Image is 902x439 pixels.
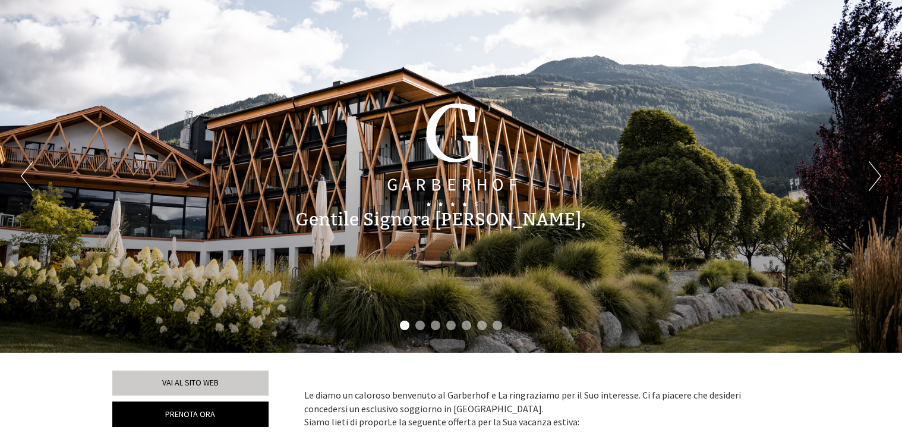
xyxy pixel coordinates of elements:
[112,402,269,427] a: Prenota ora
[295,210,586,230] h1: Gentile Signora [PERSON_NAME],
[112,371,269,396] a: Vai al sito web
[304,388,772,429] p: Le diamo un caloroso benvenuto al Garberhof e La ringraziamo per il Suo interesse. Ci fa piacere ...
[21,161,33,191] button: Previous
[869,161,881,191] button: Next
